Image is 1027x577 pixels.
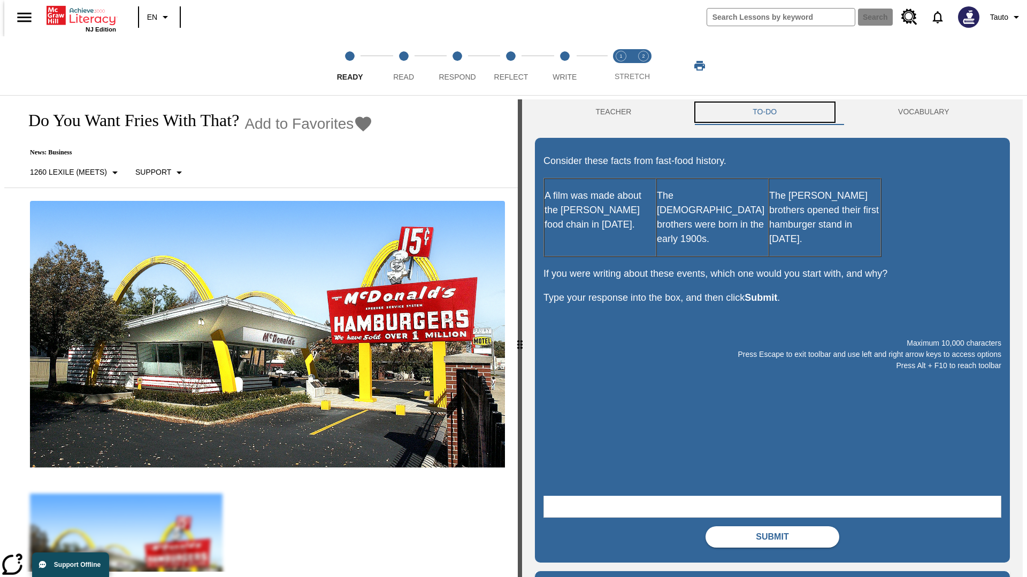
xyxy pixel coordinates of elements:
[745,292,777,303] strong: Submit
[319,36,381,95] button: Ready step 1 of 5
[135,167,171,178] p: Support
[692,99,838,125] button: TO-DO
[642,53,645,59] text: 2
[26,163,126,182] button: Select Lexile, 1260 Lexile (Meets)
[17,149,373,157] p: News: Business
[543,349,1001,360] p: Press Escape to exit toolbar and use left and right arrow keys to access options
[30,167,107,178] p: 1260 Lexile (Meets)
[131,163,190,182] button: Scaffolds, Support
[895,3,924,32] a: Resource Center, Will open in new tab
[439,73,476,81] span: Respond
[543,338,1001,349] p: Maximum 10,000 characters
[707,9,855,26] input: search field
[9,2,40,33] button: Open side menu
[518,99,522,577] div: Press Enter or Spacebar and then press right and left arrow keys to move the slider
[4,99,518,572] div: reading
[543,291,1001,305] p: Type your response into the box, and then click .
[769,189,880,246] p: The [PERSON_NAME] brothers opened their first hamburger stand in [DATE].
[534,36,596,95] button: Write step 5 of 5
[142,7,177,27] button: Language: EN, Select a language
[706,526,839,548] button: Submit
[54,561,101,568] span: Support Offline
[535,99,692,125] button: Teacher
[4,9,156,18] body: Maximum 10,000 characters Press Escape to exit toolbar and use left and right arrow keys to acces...
[480,36,542,95] button: Reflect step 4 of 5
[147,12,157,23] span: EN
[535,99,1010,125] div: Instructional Panel Tabs
[986,7,1027,27] button: Profile/Settings
[244,115,354,132] span: Add to Favorites
[615,72,650,81] span: STRETCH
[545,189,656,232] p: A film was made about the [PERSON_NAME] food chain in [DATE].
[958,6,979,28] img: Avatar
[543,154,1001,168] p: Consider these facts from fast-food history.
[628,36,659,95] button: Stretch Respond step 2 of 2
[30,201,505,468] img: One of the first McDonald's stores, with the iconic red sign and golden arches.
[924,3,952,31] a: Notifications
[17,111,239,130] h1: Do You Want Fries With That?
[393,73,414,81] span: Read
[952,3,986,31] button: Select a new avatar
[543,267,1001,281] p: If you were writing about these events, which one would you start with, and why?
[522,99,1023,577] div: activity
[426,36,488,95] button: Respond step 3 of 5
[606,36,637,95] button: Stretch Read step 1 of 2
[372,36,434,95] button: Read step 2 of 5
[32,552,109,577] button: Support Offline
[543,360,1001,371] p: Press Alt + F10 to reach toolbar
[990,12,1008,23] span: Tauto
[657,189,768,246] p: The [DEMOGRAPHIC_DATA] brothers were born in the early 1900s.
[494,73,528,81] span: Reflect
[553,73,577,81] span: Write
[244,114,373,133] button: Add to Favorites - Do You Want Fries With That?
[337,73,363,81] span: Ready
[619,53,622,59] text: 1
[683,56,717,75] button: Print
[838,99,1010,125] button: VOCABULARY
[86,26,116,33] span: NJ Edition
[47,4,116,33] div: Home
